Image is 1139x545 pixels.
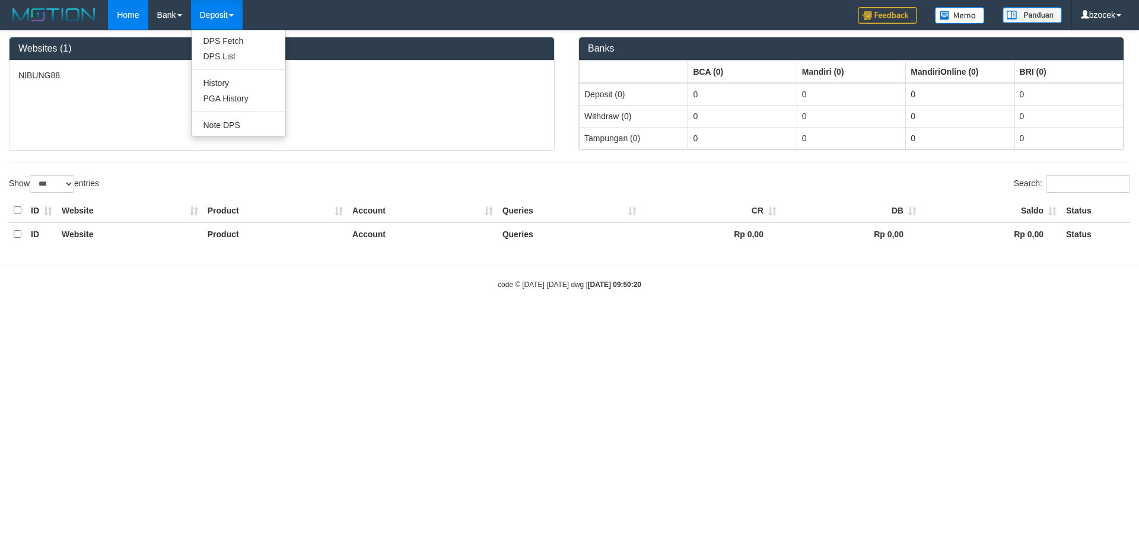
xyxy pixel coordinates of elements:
[57,199,203,222] th: Website
[781,222,921,246] th: Rp 0,00
[26,222,57,246] th: ID
[858,7,917,24] img: Feedback.jpg
[348,199,498,222] th: Account
[921,199,1061,222] th: Saldo
[192,117,285,133] a: Note DPS
[797,127,905,149] td: 0
[1061,222,1130,246] th: Status
[1014,127,1123,149] td: 0
[9,6,99,24] img: MOTION_logo.png
[9,175,99,193] label: Show entries
[57,222,203,246] th: Website
[906,105,1014,127] td: 0
[192,33,285,49] a: DPS Fetch
[1046,175,1130,193] input: Search:
[1014,83,1123,106] td: 0
[641,222,781,246] th: Rp 0,00
[1061,199,1130,222] th: Status
[935,7,985,24] img: Button%20Memo.svg
[588,281,641,289] strong: [DATE] 09:50:20
[1014,105,1123,127] td: 0
[688,127,797,149] td: 0
[580,83,688,106] td: Deposit (0)
[688,83,797,106] td: 0
[192,91,285,106] a: PGA History
[641,199,781,222] th: CR
[498,199,641,222] th: Queries
[26,199,57,222] th: ID
[1003,7,1062,23] img: panduan.png
[580,105,688,127] td: Withdraw (0)
[580,60,688,83] th: Group: activate to sort column ascending
[580,127,688,149] td: Tampungan (0)
[906,127,1014,149] td: 0
[30,175,74,193] select: Showentries
[688,105,797,127] td: 0
[688,60,797,83] th: Group: activate to sort column ascending
[348,222,498,246] th: Account
[797,83,905,106] td: 0
[797,105,905,127] td: 0
[1014,60,1123,83] th: Group: activate to sort column ascending
[797,60,905,83] th: Group: activate to sort column ascending
[18,69,545,81] p: NIBUNG88
[906,83,1014,106] td: 0
[921,222,1061,246] th: Rp 0,00
[588,43,1115,54] h3: Banks
[203,222,348,246] th: Product
[781,199,921,222] th: DB
[498,222,641,246] th: Queries
[203,199,348,222] th: Product
[192,75,285,91] a: History
[906,60,1014,83] th: Group: activate to sort column ascending
[498,281,641,289] small: code © [DATE]-[DATE] dwg |
[18,43,545,54] h3: Websites (1)
[1014,175,1130,193] label: Search:
[192,49,285,64] a: DPS List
